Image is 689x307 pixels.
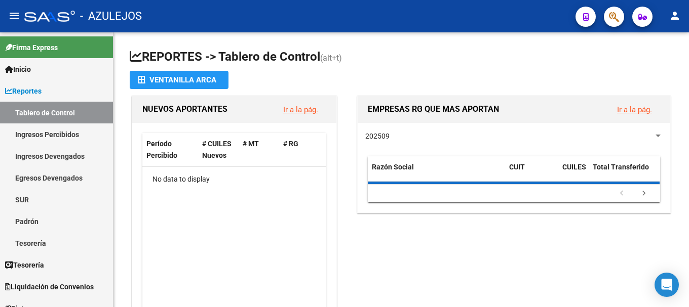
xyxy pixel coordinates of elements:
span: Total Transferido [593,163,649,171]
datatable-header-cell: # MT [239,133,279,166]
span: Período Percibido [146,140,177,159]
a: go to next page [634,188,654,199]
div: Open Intercom Messenger [655,273,679,297]
button: Ir a la pág. [609,100,660,119]
span: EMPRESAS RG QUE MAS APORTAN [368,104,499,114]
datatable-header-cell: Período Percibido [142,133,198,166]
mat-icon: menu [8,10,20,22]
datatable-header-cell: # CUILES Nuevos [198,133,239,166]
span: Razón Social [372,163,414,171]
span: # RG [283,140,298,148]
span: # MT [243,140,259,148]
div: No data to display [142,167,326,192]
button: Ventanilla ARCA [130,71,228,89]
mat-icon: person [669,10,681,22]
a: go to previous page [612,188,631,199]
span: Reportes [5,85,42,97]
span: CUILES [562,163,586,171]
a: Ir a la pág. [617,105,652,114]
span: 202509 [365,132,390,140]
button: Ir a la pág. [275,100,326,119]
span: CUIT [509,163,525,171]
datatable-header-cell: Razón Social [368,156,505,190]
a: Ir a la pág. [283,105,318,114]
datatable-header-cell: CUILES [558,156,589,190]
datatable-header-cell: Total Transferido [589,156,660,190]
span: # CUILES Nuevos [202,140,232,159]
div: Ventanilla ARCA [138,71,220,89]
span: - AZULEJOS [80,5,142,27]
span: (alt+t) [320,53,342,63]
span: NUEVOS APORTANTES [142,104,227,114]
span: Inicio [5,64,31,75]
datatable-header-cell: CUIT [505,156,558,190]
span: Liquidación de Convenios [5,281,94,292]
h1: REPORTES -> Tablero de Control [130,49,673,66]
datatable-header-cell: # RG [279,133,320,166]
span: Tesorería [5,259,44,271]
span: Firma Express [5,42,58,53]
